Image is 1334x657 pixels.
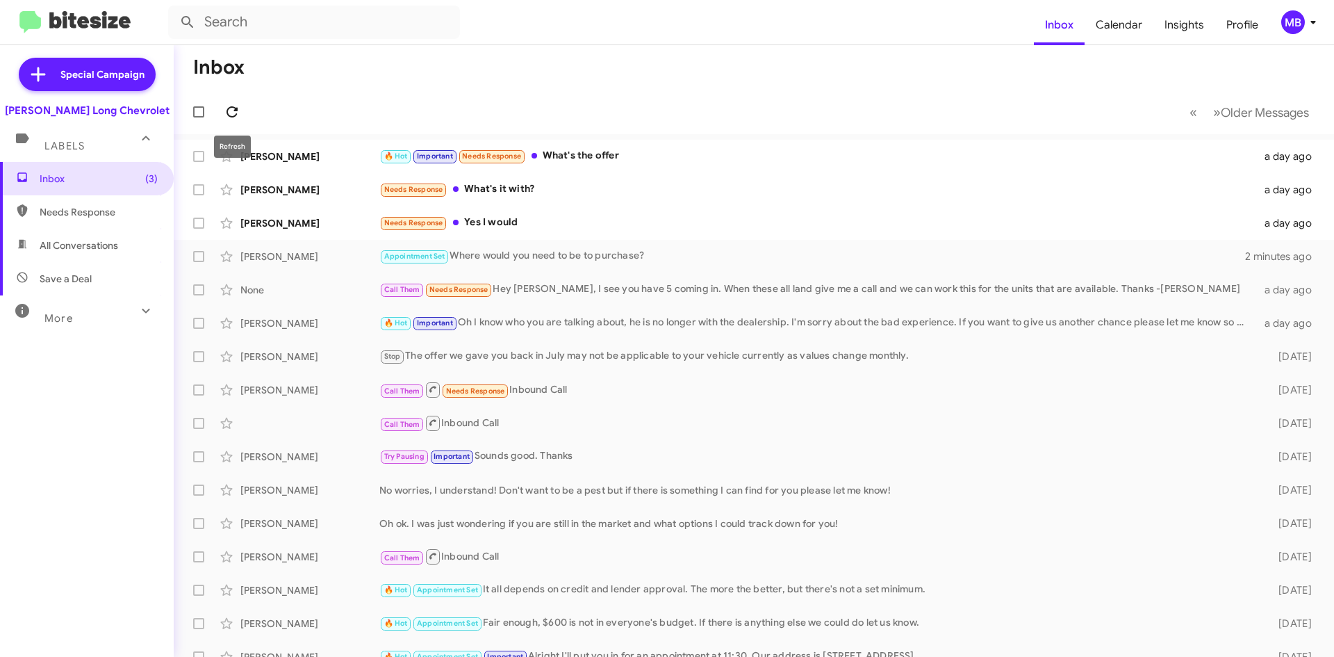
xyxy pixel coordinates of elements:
[40,172,158,186] span: Inbox
[384,252,445,261] span: Appointment Set
[5,104,170,117] div: [PERSON_NAME] Long Chevrolet
[379,315,1256,331] div: Oh I know who you are talking about, he is no longer with the dealership. I'm sorry about the bad...
[384,152,408,161] span: 🔥 Hot
[379,582,1256,598] div: It all depends on credit and lender approval. The more the better, but there's not a set minimum.
[379,282,1256,298] div: Hey [PERSON_NAME], I see you have 5 coming in. When these all land give me a call and we can work...
[240,517,379,530] div: [PERSON_NAME]
[44,312,73,325] span: More
[240,550,379,564] div: [PERSON_NAME]
[240,350,379,364] div: [PERSON_NAME]
[446,387,505,396] span: Needs Response
[379,483,1256,497] div: No worries, I understand! Don't want to be a pest but if there is something I can find for you pl...
[434,452,470,461] span: Important
[1153,5,1215,45] a: Insights
[1256,316,1323,330] div: a day ago
[384,452,425,461] span: Try Pausing
[1215,5,1269,45] a: Profile
[1256,216,1323,230] div: a day ago
[1221,105,1309,120] span: Older Messages
[384,553,420,562] span: Call Them
[19,58,156,91] a: Special Campaign
[379,548,1256,565] div: Inbound Call
[1269,10,1319,34] button: MB
[214,136,251,158] div: Refresh
[384,218,443,227] span: Needs Response
[240,316,379,330] div: [PERSON_NAME]
[379,615,1256,631] div: Fair enough, $600 is not in everyone's budget. If there is anything else we could do let us know.
[379,148,1256,164] div: What's the offer
[384,619,408,628] span: 🔥 Hot
[1256,517,1323,530] div: [DATE]
[417,152,453,161] span: Important
[379,215,1256,231] div: Yes I would
[1256,183,1323,197] div: a day ago
[40,238,118,252] span: All Conversations
[240,250,379,263] div: [PERSON_NAME]
[240,283,379,297] div: None
[379,517,1256,530] div: Oh ok. I was just wondering if you are still in the market and what options I could track down fo...
[145,172,158,186] span: (3)
[379,181,1256,197] div: What's it with?
[1256,416,1323,430] div: [DATE]
[1034,5,1085,45] a: Inbox
[1182,98,1317,127] nav: Page navigation example
[240,216,379,230] div: [PERSON_NAME]
[462,152,521,161] span: Needs Response
[193,56,245,79] h1: Inbox
[1205,98,1317,127] button: Next
[379,248,1245,264] div: Where would you need to be to purchase?
[240,383,379,397] div: [PERSON_NAME]
[1181,98,1205,127] button: Previous
[1281,10,1305,34] div: MB
[1189,104,1197,121] span: «
[240,149,379,163] div: [PERSON_NAME]
[417,619,478,628] span: Appointment Set
[240,583,379,597] div: [PERSON_NAME]
[384,352,401,361] span: Stop
[1256,483,1323,497] div: [DATE]
[1256,383,1323,397] div: [DATE]
[60,67,145,81] span: Special Campaign
[1085,5,1153,45] a: Calendar
[40,272,92,286] span: Save a Deal
[384,285,420,294] span: Call Them
[384,585,408,594] span: 🔥 Hot
[384,318,408,327] span: 🔥 Hot
[1256,583,1323,597] div: [DATE]
[379,448,1256,464] div: Sounds good. Thanks
[1256,550,1323,564] div: [DATE]
[168,6,460,39] input: Search
[240,483,379,497] div: [PERSON_NAME]
[429,285,488,294] span: Needs Response
[40,205,158,219] span: Needs Response
[1245,250,1323,263] div: 2 minutes ago
[1256,149,1323,163] div: a day ago
[1256,283,1323,297] div: a day ago
[384,185,443,194] span: Needs Response
[417,318,453,327] span: Important
[384,420,420,429] span: Call Them
[1213,104,1221,121] span: »
[384,387,420,396] span: Call Them
[240,617,379,631] div: [PERSON_NAME]
[1256,617,1323,631] div: [DATE]
[379,414,1256,432] div: Inbound Call
[240,450,379,464] div: [PERSON_NAME]
[379,348,1256,364] div: The offer we gave you back in July may not be applicable to your vehicle currently as values chan...
[240,183,379,197] div: [PERSON_NAME]
[1256,350,1323,364] div: [DATE]
[379,381,1256,398] div: Inbound Call
[44,140,85,152] span: Labels
[1256,450,1323,464] div: [DATE]
[417,585,478,594] span: Appointment Set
